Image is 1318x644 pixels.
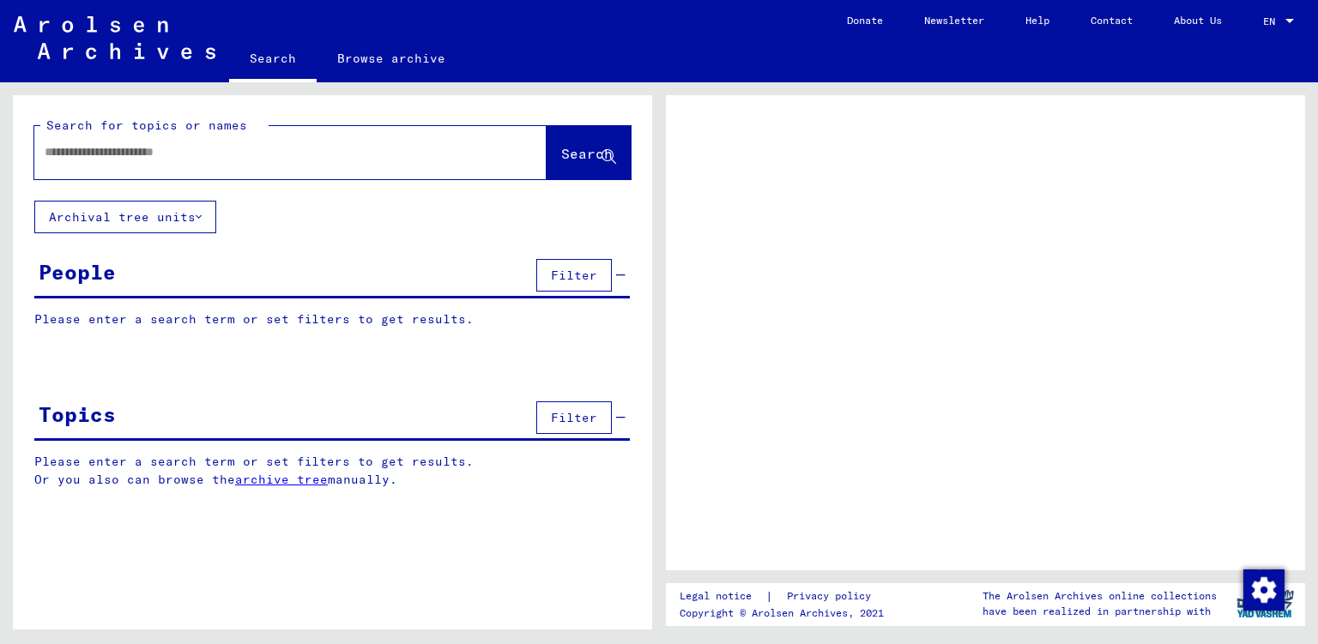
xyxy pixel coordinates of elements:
[680,587,892,605] div: |
[39,256,116,287] div: People
[982,588,1217,604] p: The Arolsen Archives online collections
[235,472,328,487] a: archive tree
[536,401,612,434] button: Filter
[34,453,631,489] p: Please enter a search term or set filters to get results. Or you also can browse the manually.
[547,126,631,179] button: Search
[34,310,630,328] p: Please enter a search term or set filters to get results.
[317,38,466,79] a: Browse archive
[680,587,765,605] a: Legal notice
[14,16,215,59] img: Arolsen_neg.svg
[551,268,597,283] span: Filter
[46,117,247,133] mat-label: Search for topics or names
[34,201,216,233] button: Archival tree units
[561,145,613,162] span: Search
[39,399,116,430] div: Topics
[1233,582,1297,625] img: yv_logo.png
[551,410,597,425] span: Filter
[773,587,892,605] a: Privacy policy
[1263,15,1282,27] span: EN
[1243,569,1285,611] img: Change consent
[536,259,612,292] button: Filter
[680,605,892,621] p: Copyright © Arolsen Archives, 2021
[982,604,1217,619] p: have been realized in partnership with
[229,38,317,82] a: Search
